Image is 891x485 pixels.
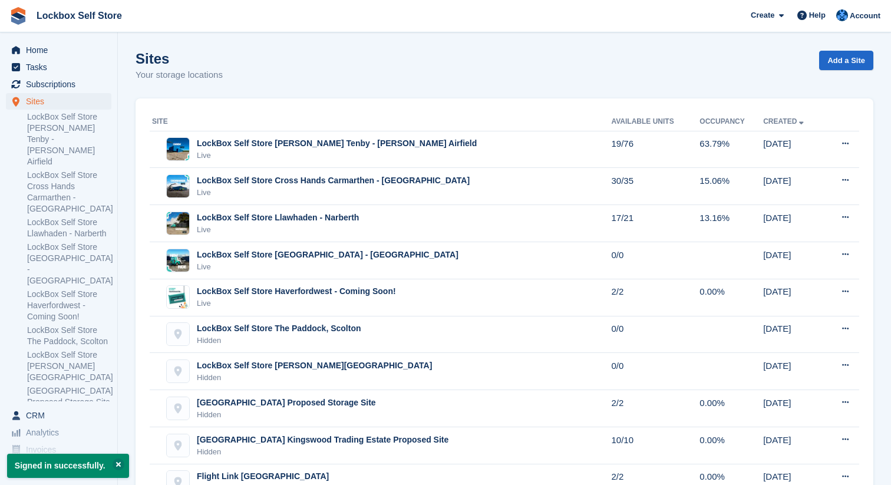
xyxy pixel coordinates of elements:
a: Add a Site [819,51,873,70]
div: LockBox Self Store [PERSON_NAME][GEOGRAPHIC_DATA] [197,359,432,372]
td: 30/35 [611,168,699,205]
td: [DATE] [763,353,824,390]
div: [GEOGRAPHIC_DATA] Proposed Storage Site [197,397,376,409]
a: LockBox Self Store [PERSON_NAME] Tenby - [PERSON_NAME] Airfield [27,111,111,167]
td: [DATE] [763,131,824,168]
div: Live [197,150,477,161]
td: 13.16% [699,205,763,242]
span: Home [26,42,97,58]
a: LockBox Self Store [PERSON_NAME][GEOGRAPHIC_DATA] [27,349,111,383]
a: LockBox Self Store Cross Hands Carmarthen - [GEOGRAPHIC_DATA] [27,170,111,215]
td: 63.79% [699,131,763,168]
div: Live [197,261,458,273]
div: Hidden [197,372,432,384]
img: Image of LockBox Self Store Cross Hands Carmarthen - Parc Mawr site [167,175,189,197]
img: Image of LockBox Self Store Carew Tenby - Carew Airfield site [167,138,189,160]
td: [DATE] [763,205,824,242]
div: LockBox Self Store Haverfordwest - Coming Soon! [197,285,396,298]
a: menu [6,441,111,458]
span: Sites [26,93,97,110]
img: Image of LockBox Self Store Haverfordwest - Coming Soon! site [167,286,189,308]
a: LockBox Self Store The Paddock, Scolton [27,325,111,347]
div: Live [197,224,359,236]
span: Help [809,9,826,21]
a: Lockbox Self Store [32,6,127,25]
th: Site [150,113,611,131]
td: [DATE] [763,242,824,279]
td: 19/76 [611,131,699,168]
p: Signed in successfully. [7,454,129,478]
a: LockBox Self Store Llawhaden - Narberth [27,217,111,239]
img: Image of LockBox Self Store East Cardiff - Ocean Park site [167,249,189,272]
td: [DATE] [763,390,824,427]
td: 2/2 [611,390,699,427]
td: 10/10 [611,427,699,464]
img: LockBox Self Store The Paddock, Scolton site image placeholder [167,323,189,345]
img: LockBox Self Store Waterston, Milford site image placeholder [167,360,189,382]
a: menu [6,407,111,424]
div: LockBox Self Store The Paddock, Scolton [197,322,361,335]
span: Invoices [26,441,97,458]
td: [DATE] [763,279,824,316]
span: Account [850,10,880,22]
th: Available Units [611,113,699,131]
a: LockBox Self Store [GEOGRAPHIC_DATA] - [GEOGRAPHIC_DATA] [27,242,111,286]
span: CRM [26,407,97,424]
span: Subscriptions [26,76,97,93]
div: Hidden [197,335,361,347]
td: 15.06% [699,168,763,205]
td: 0.00% [699,390,763,427]
div: [GEOGRAPHIC_DATA] Kingswood Trading Estate Proposed Site [197,434,448,446]
div: LockBox Self Store Llawhaden - Narberth [197,212,359,224]
td: 0.00% [699,279,763,316]
div: Hidden [197,409,376,421]
h1: Sites [136,51,223,67]
img: Naomi Davies [836,9,848,21]
img: Pembroke Dock Proposed Storage Site site image placeholder [167,397,189,420]
td: [DATE] [763,316,824,353]
div: LockBox Self Store [GEOGRAPHIC_DATA] - [GEOGRAPHIC_DATA] [197,249,458,261]
a: menu [6,93,111,110]
a: Created [763,117,806,126]
div: Live [197,187,470,199]
td: [DATE] [763,427,824,464]
p: Your storage locations [136,68,223,82]
div: LockBox Self Store Cross Hands Carmarthen - [GEOGRAPHIC_DATA] [197,174,470,187]
img: Pembroke Dock Kingswood Trading Estate Proposed Site site image placeholder [167,434,189,457]
div: LockBox Self Store [PERSON_NAME] Tenby - [PERSON_NAME] Airfield [197,137,477,150]
a: menu [6,424,111,441]
div: Live [197,298,396,309]
a: [GEOGRAPHIC_DATA] Proposed Storage Site [27,385,111,408]
div: Flight Link [GEOGRAPHIC_DATA] [197,470,329,483]
td: [DATE] [763,168,824,205]
a: LockBox Self Store Haverfordwest - Coming Soon! [27,289,111,322]
span: Tasks [26,59,97,75]
img: Image of LockBox Self Store Llawhaden - Narberth site [167,212,189,235]
span: Analytics [26,424,97,441]
div: Hidden [197,446,448,458]
td: 0/0 [611,242,699,279]
td: 2/2 [611,279,699,316]
td: 0.00% [699,427,763,464]
a: menu [6,76,111,93]
a: menu [6,42,111,58]
td: 0/0 [611,353,699,390]
th: Occupancy [699,113,763,131]
td: 0/0 [611,316,699,353]
a: menu [6,59,111,75]
img: stora-icon-8386f47178a22dfd0bd8f6a31ec36ba5ce8667c1dd55bd0f319d3a0aa187defe.svg [9,7,27,25]
td: 17/21 [611,205,699,242]
span: Create [751,9,774,21]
